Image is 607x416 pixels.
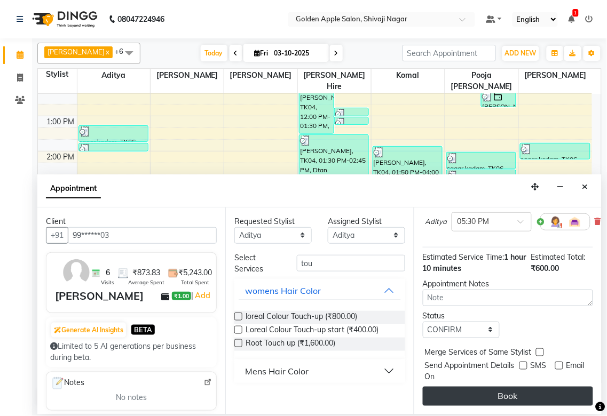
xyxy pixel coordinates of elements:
a: x [105,47,109,56]
div: Requested Stylist [234,216,312,227]
span: Notes [51,377,84,390]
div: Status [423,310,500,322]
span: ₹1.00 [172,292,191,300]
input: Search by Name/Mobile/Email/Code [68,227,217,244]
div: [PERSON_NAME], TK03, 12:15 PM-12:45 PM, Hair Cut H3 [482,91,516,107]
button: Generate AI Insights [51,323,126,338]
a: Add [193,289,212,302]
img: logo [27,4,100,34]
button: Book [423,387,593,406]
button: Close [578,179,593,195]
div: Appointment Notes [423,278,593,290]
span: 1 hour 10 minutes [423,252,526,273]
span: ₹873.83 [132,267,160,278]
input: Search Appointment [403,45,496,61]
span: Email [566,360,585,382]
span: [PERSON_NAME] [151,69,224,82]
span: SMS [531,360,547,382]
span: +6 [115,47,131,55]
div: [PERSON_NAME], TK04, 12:00 PM-01:30 PM, O3+ [299,82,334,133]
span: 6 [106,267,110,278]
img: Interior.png [569,215,581,228]
input: Search by service name [297,255,405,271]
div: sagar kadam, TK06, 02:00 PM-02:30 PM, Hair Cut H3 [447,153,516,169]
span: Today [201,45,227,61]
div: [PERSON_NAME], TK04, 01:50 PM-04:00 PM, Rica full leg wax (₹999),meni pedi aroma (₹899),Rica Face... [373,147,442,222]
button: +91 [46,227,68,244]
span: ₹600.00 [531,263,559,273]
span: Merge Services of Same Stylist [425,347,532,360]
div: sagar kadam, TK06, 01:45 PM-02:14 PM, Mens Hair Cut (₹150) [521,143,590,159]
div: sagar kadam, TK06, 02:30 PM-02:45 PM, Eyebrows [447,170,516,178]
span: Estimated Service Time: [423,252,504,262]
span: pooja [PERSON_NAME] [445,69,518,93]
div: sagar kadam, TK06, 01:15 PM-01:44 PM, Mens Hair Cut [79,126,148,141]
span: ₹5,243.00 [178,267,212,278]
span: komal [372,69,445,82]
b: 08047224946 [117,4,164,34]
span: Send Appointment Details On [425,360,515,382]
div: Select Services [226,252,288,275]
span: [PERSON_NAME] [48,47,105,56]
span: Fri [252,49,271,57]
span: ADD NEW [505,49,537,57]
span: Loreal Colour Touch-up start (₹400.00) [246,324,379,338]
div: Stylist [38,69,77,80]
span: Root Touch up (₹1,600.00) [246,338,335,351]
span: [PERSON_NAME] Hire [298,69,371,93]
div: [PERSON_NAME], TK05, 01:00 PM-01:15 PM, Rica upper lip [335,117,369,124]
div: sagar kadam, TK06, 01:45 PM-02:00 PM, Mens Beared [79,143,148,151]
div: [PERSON_NAME], TK05, 12:45 PM-01:00 PM, Eyebrows [335,108,369,116]
div: Limited to 5 AI generations per business during beta. [50,341,212,363]
span: | [191,289,212,302]
span: BETA [131,325,155,335]
input: 2025-10-03 [271,45,325,61]
button: Mens Hair Color [239,362,400,381]
span: Average Spent [128,278,164,286]
span: 1 [573,9,579,17]
div: Client [46,216,217,227]
span: No notes [116,393,147,404]
img: avatar [61,257,92,288]
span: Aditya [77,69,151,82]
div: 1:00 PM [45,116,77,127]
span: Aditya [425,217,447,227]
button: ADD NEW [502,46,539,61]
div: Assigned Stylist [328,216,405,227]
span: [PERSON_NAME] [224,69,297,82]
span: Appointment [46,179,101,198]
a: 1 [569,14,575,24]
img: Hairdresser.png [549,215,562,228]
span: [PERSON_NAME] [519,69,592,82]
div: womens Hair Color [245,284,321,297]
div: [PERSON_NAME], TK04, 01:30 PM-02:45 PM, Dtan (Raga),O3+,Rica hand wax (₹450),Rica under arms (₹70) [299,135,368,178]
div: 2:00 PM [45,151,77,163]
div: [PERSON_NAME] [55,288,144,304]
span: loreal Colour Touch-up (₹800.00) [246,311,357,324]
div: Mens Hair Color [245,365,309,378]
span: Visits [101,278,114,286]
span: Total Spent [181,278,209,286]
span: Estimated Total: [531,252,586,262]
button: womens Hair Color [239,281,400,300]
